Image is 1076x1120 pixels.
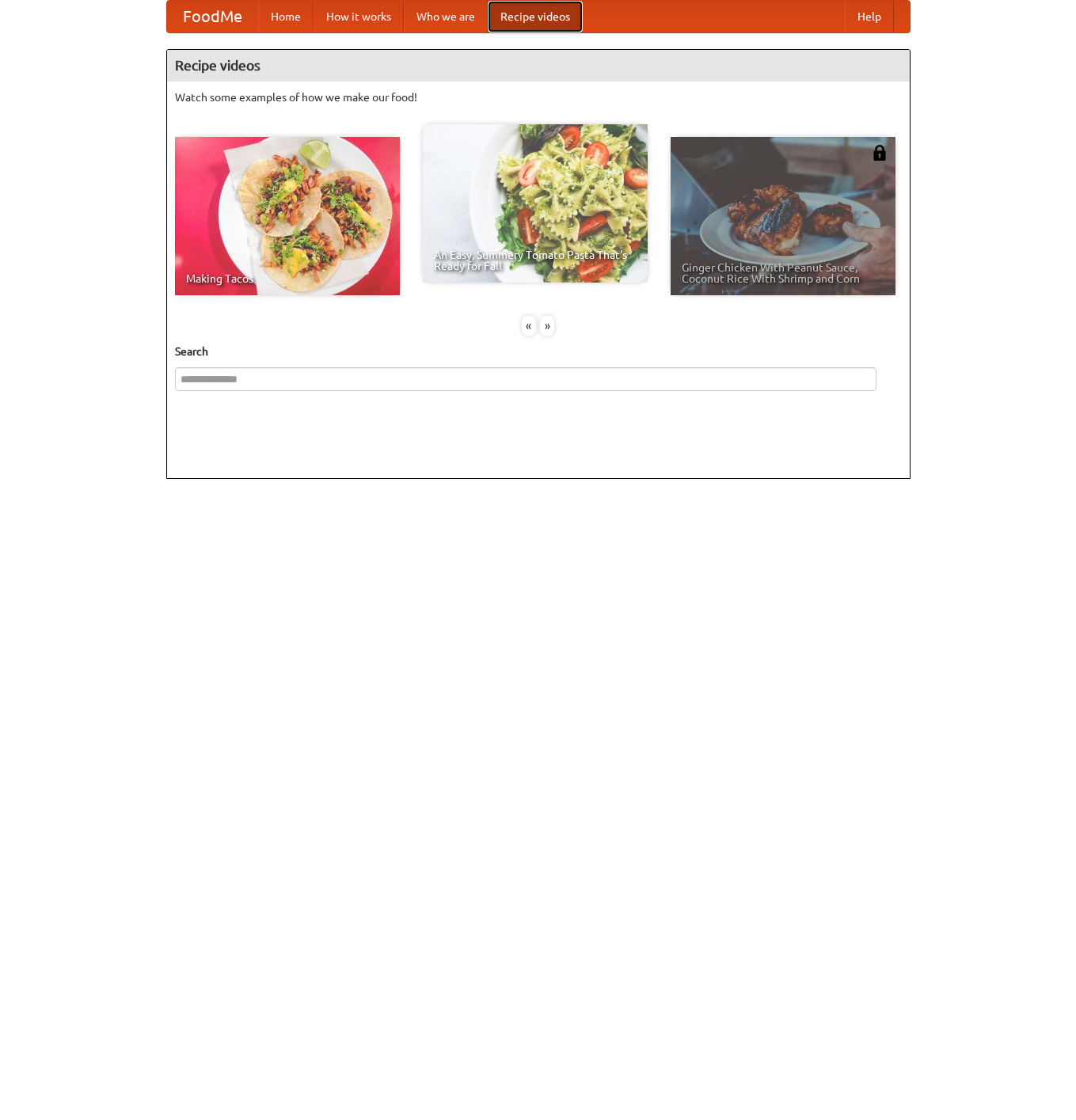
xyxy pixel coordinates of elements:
h5: Search [175,344,902,359]
span: Making Tacos [186,273,389,284]
h4: Recipe videos [167,50,910,82]
a: Recipe videos [488,1,583,32]
a: How it works [314,1,404,32]
img: 483408.png [872,145,888,161]
div: « [522,316,536,336]
span: An Easy, Summery Tomato Pasta That's Ready for Fall [434,249,637,271]
p: Watch some examples of how we make our food! [175,89,902,105]
a: An Easy, Summery Tomato Pasta That's Ready for Fall [423,124,648,283]
a: Who we are [404,1,488,32]
a: FoodMe [167,1,258,32]
div: » [540,316,554,336]
a: Home [258,1,314,32]
a: Help [845,1,894,32]
a: Making Tacos [175,137,400,295]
